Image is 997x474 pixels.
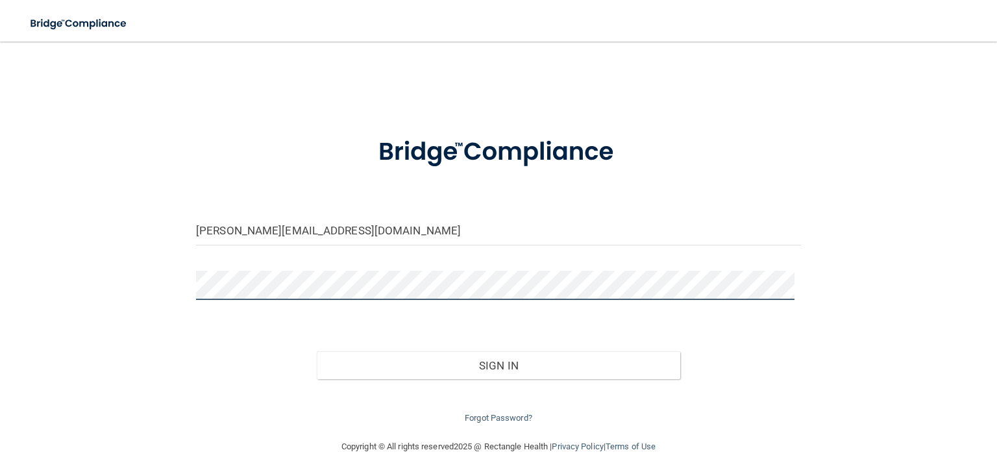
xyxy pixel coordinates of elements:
[606,442,656,451] a: Terms of Use
[19,10,139,37] img: bridge_compliance_login_screen.278c3ca4.svg
[262,426,735,468] div: Copyright © All rights reserved 2025 @ Rectangle Health | |
[196,216,801,245] input: Email
[552,442,603,451] a: Privacy Policy
[465,413,532,423] a: Forgot Password?
[352,119,645,185] img: bridge_compliance_login_screen.278c3ca4.svg
[317,351,680,380] button: Sign In
[773,389,981,440] iframe: Drift Widget Chat Controller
